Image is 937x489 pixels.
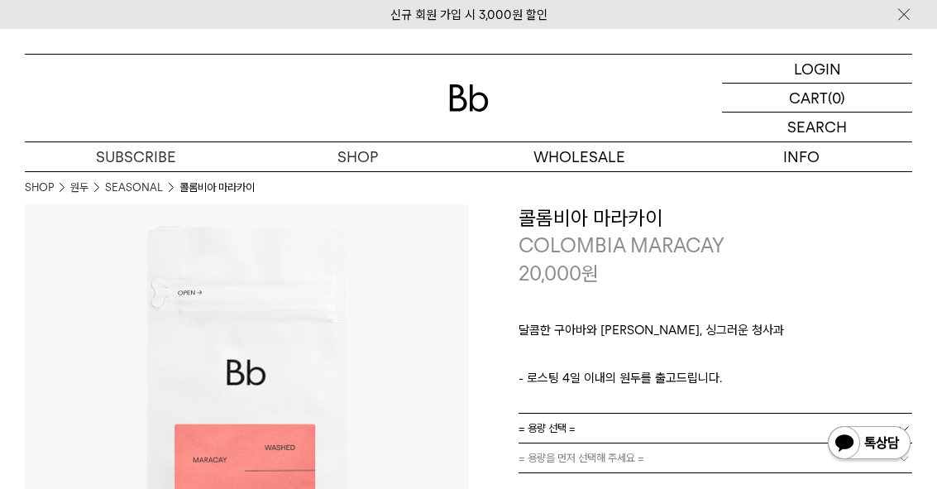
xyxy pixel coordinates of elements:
[246,142,468,171] a: SHOP
[787,113,847,141] p: SEARCH
[449,84,489,112] img: 로고
[519,204,913,233] h3: 콜롬비아 마라카이
[722,55,912,84] a: LOGIN
[390,7,547,22] a: 신규 회원 가입 시 3,000원 할인
[469,142,691,171] p: WHOLESALE
[25,180,54,196] a: SHOP
[722,84,912,113] a: CART (0)
[519,348,913,368] p: ㅤ
[519,414,576,443] span: = 용량 선택 =
[70,180,88,196] a: 원두
[179,180,255,196] li: 콜롬비아 마라카이
[519,320,913,348] p: 달콤한 구아바와 [PERSON_NAME], 싱그러운 청사과
[25,142,246,171] a: SUBSCRIBE
[519,443,644,472] span: = 용량을 먼저 선택해 주세요 =
[519,232,913,260] p: COLOMBIA MARACAY
[794,55,841,83] p: LOGIN
[789,84,828,112] p: CART
[519,368,913,388] p: - 로스팅 4일 이내의 원두를 출고드립니다.
[519,260,599,288] p: 20,000
[828,84,845,112] p: (0)
[581,261,599,285] span: 원
[826,424,912,464] img: 카카오톡 채널 1:1 채팅 버튼
[691,142,912,171] p: INFO
[105,180,163,196] a: SEASONAL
